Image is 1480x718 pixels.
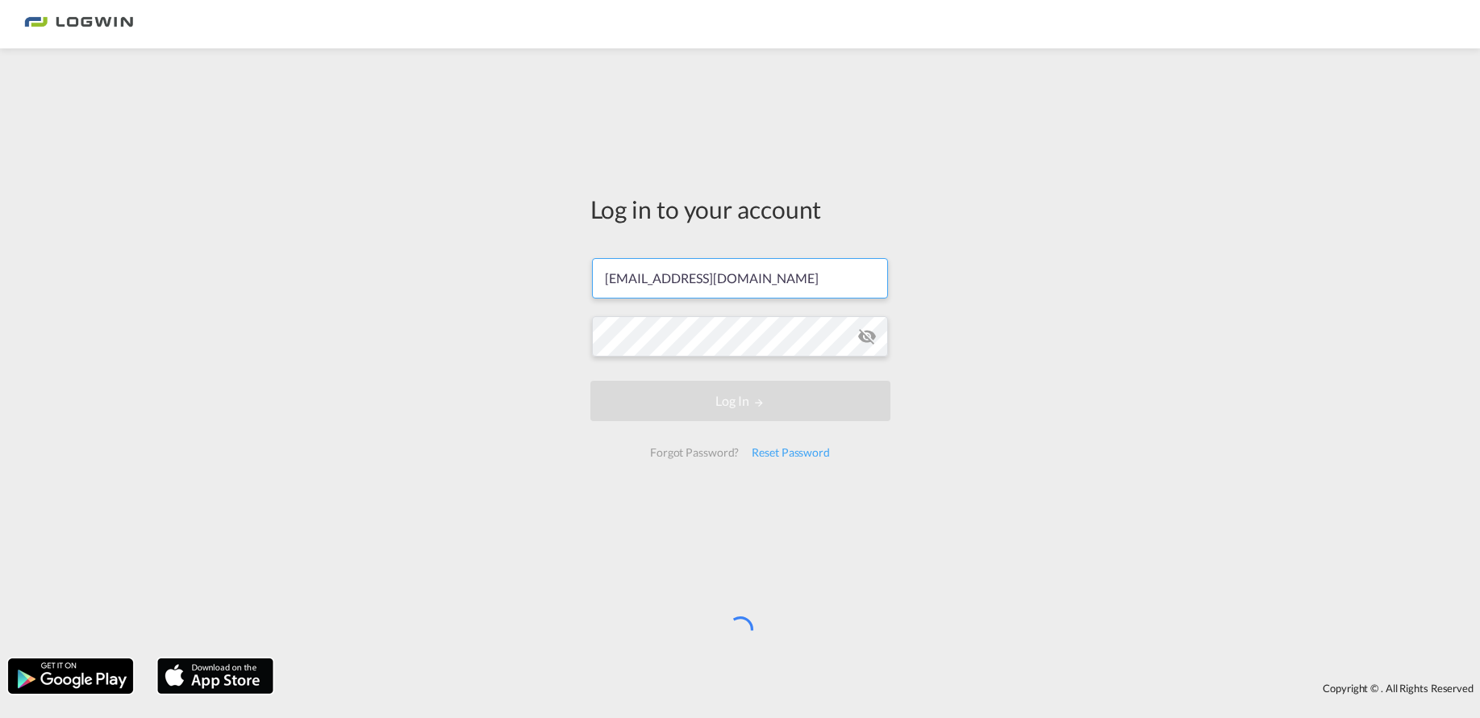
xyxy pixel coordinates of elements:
[590,381,890,421] button: LOGIN
[857,327,877,346] md-icon: icon-eye-off
[281,674,1480,702] div: Copyright © . All Rights Reserved
[644,438,745,467] div: Forgot Password?
[590,192,890,226] div: Log in to your account
[6,657,135,695] img: google.png
[24,6,133,43] img: 2761ae10d95411efa20a1f5e0282d2d7.png
[156,657,275,695] img: apple.png
[592,258,888,298] input: Enter email/phone number
[745,438,836,467] div: Reset Password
